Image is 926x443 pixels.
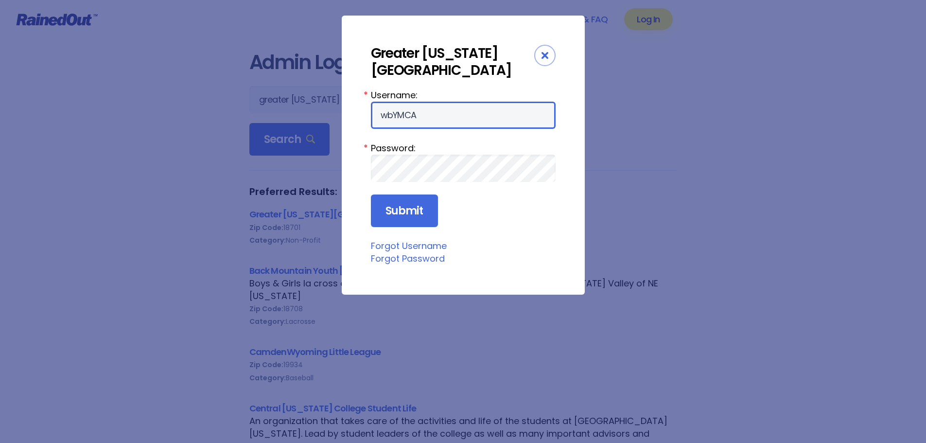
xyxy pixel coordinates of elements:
[371,142,556,155] label: Password:
[371,195,438,228] input: Submit
[371,45,534,79] div: Greater [US_STATE][GEOGRAPHIC_DATA]
[371,252,445,265] a: Forgot Password
[534,45,556,66] div: Close
[371,240,447,252] a: Forgot Username
[371,89,556,102] label: Username:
